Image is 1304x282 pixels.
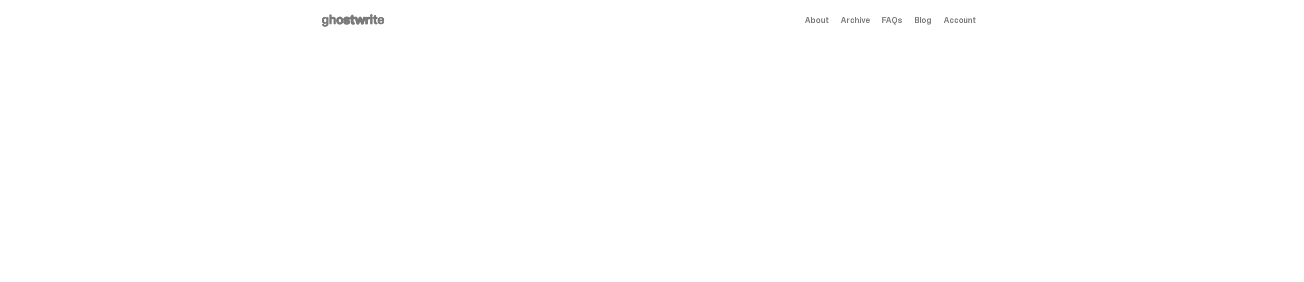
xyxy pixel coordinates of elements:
a: Account [944,16,976,25]
a: About [805,16,829,25]
a: FAQs [882,16,902,25]
a: Blog [915,16,932,25]
a: Archive [841,16,870,25]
